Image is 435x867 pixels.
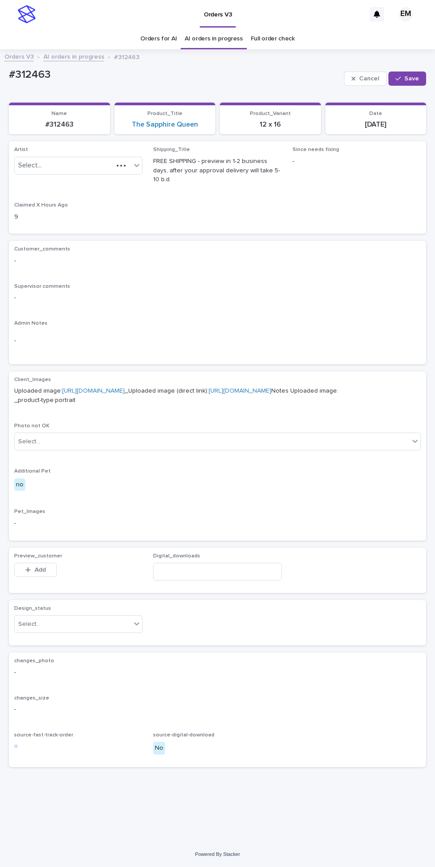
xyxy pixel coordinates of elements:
p: - [14,668,421,677]
p: - [14,336,421,346]
span: source-digital-download [153,732,214,738]
a: Powered By Stacker [195,851,240,857]
p: - [14,519,421,528]
a: The Sapphire Queen [132,120,198,129]
p: - [293,157,421,166]
p: 12 x 16 [225,120,316,129]
a: AI orders in progress [43,51,104,61]
span: Supervisor comments [14,284,70,289]
button: Add [14,563,57,577]
a: [URL][DOMAIN_NAME] [62,388,125,394]
span: Client_Images [14,377,51,382]
span: Date [369,111,382,116]
span: Photo not OK [14,423,49,429]
div: Select... [18,161,42,170]
a: Orders V3 [4,51,34,61]
div: No [153,742,165,755]
span: changes_photo [14,658,54,664]
span: Artist [14,147,28,152]
p: [DATE] [331,120,421,129]
span: Preview_customer [14,553,62,559]
button: Save [388,72,426,86]
button: Cancel [344,72,387,86]
p: #312463 [9,68,340,81]
span: Product_Title [147,111,182,116]
div: Select... [18,620,40,629]
span: Shipping_Title [153,147,190,152]
span: Admin Notes [14,321,47,326]
span: Design_status [14,606,51,611]
p: - [14,256,421,266]
span: Claimed X Hours Ago [14,203,68,208]
span: source-fast-track-order [14,732,73,738]
p: - [14,705,421,714]
span: changes_size [14,696,49,701]
div: EM [399,7,413,21]
span: Since needs fixing [293,147,339,152]
a: AI orders in progress [185,28,243,49]
span: Name [51,111,67,116]
span: Customer_comments [14,247,70,252]
p: #312463 [14,120,105,129]
a: Full order check [251,28,295,49]
p: Uploaded image: _Uploaded image (direct link): Notes Uploaded image: _product-type:portrait [14,386,421,405]
p: 9 [14,212,142,222]
img: stacker-logo-s-only.png [18,5,36,23]
a: [URL][DOMAIN_NAME] [209,388,271,394]
span: Save [404,76,419,82]
span: Pet_Images [14,509,45,514]
div: no [14,478,25,491]
p: FREE SHIPPING - preview in 1-2 business days, after your approval delivery will take 5-10 b.d. [153,157,281,184]
span: Product_Variant [250,111,291,116]
span: Digital_downloads [153,553,200,559]
span: Additional Pet [14,469,51,474]
a: Orders for AI [140,28,177,49]
span: Cancel [359,76,379,82]
p: - [14,293,421,302]
div: Select... [18,437,40,446]
span: Add [35,567,46,573]
p: #312463 [114,52,139,61]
